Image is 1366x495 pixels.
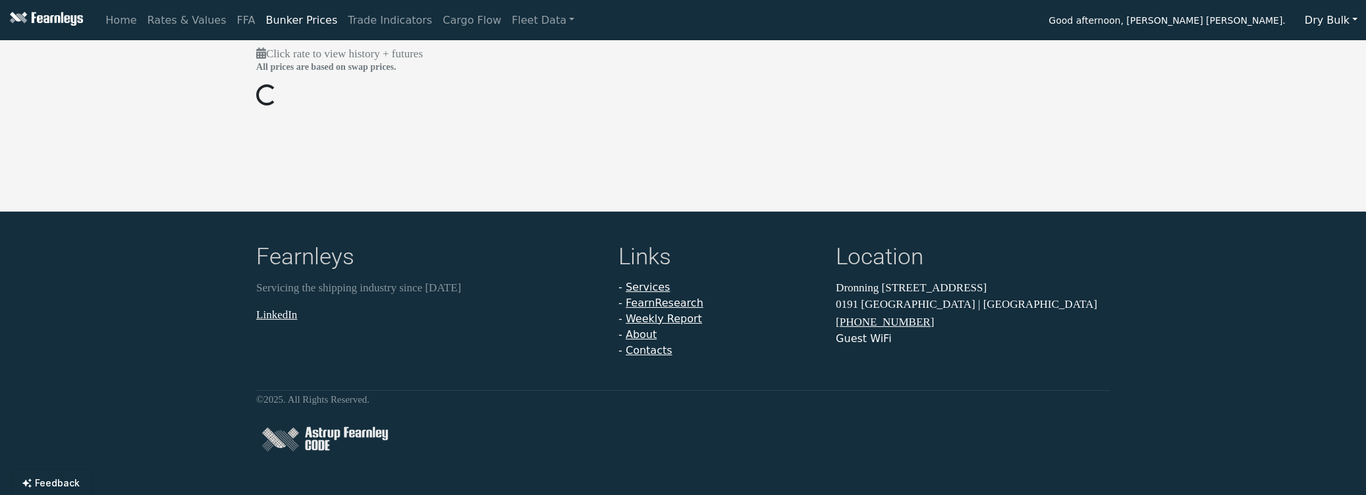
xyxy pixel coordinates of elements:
li: - [618,311,820,327]
a: Contacts [626,344,672,357]
li: - [618,279,820,295]
a: FearnResearch [626,297,703,309]
li: - [618,343,820,359]
a: About [626,328,657,341]
a: Weekly Report [626,312,702,325]
p: Click rate to view history + futures [256,45,1110,63]
a: Trade Indicators [342,7,437,34]
button: Guest WiFi [836,331,891,347]
img: Fearnleys Logo [7,12,83,28]
p: Servicing the shipping industry since [DATE] [256,279,603,297]
h4: Location [836,243,1110,274]
small: © 2025 . All Rights Reserved. [256,394,369,405]
h4: Links [618,243,820,274]
a: LinkedIn [256,308,297,321]
li: - [618,295,820,311]
p: 0191 [GEOGRAPHIC_DATA] | [GEOGRAPHIC_DATA] [836,296,1110,313]
a: [PHONE_NUMBER] [836,316,934,328]
li: - [618,327,820,343]
button: Dry Bulk [1296,8,1366,33]
b: All prices are based on swap prices. [256,62,396,72]
a: Bunker Prices [260,7,342,34]
p: Dronning [STREET_ADDRESS] [836,279,1110,297]
a: Cargo Flow [437,7,506,34]
a: Rates & Values [142,7,232,34]
a: Home [100,7,142,34]
a: Fleet Data [506,7,580,34]
h4: Fearnleys [256,243,603,274]
a: FFA [232,7,261,34]
span: Good afternoon, [PERSON_NAME] [PERSON_NAME]. [1049,11,1285,33]
a: Services [626,281,670,293]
